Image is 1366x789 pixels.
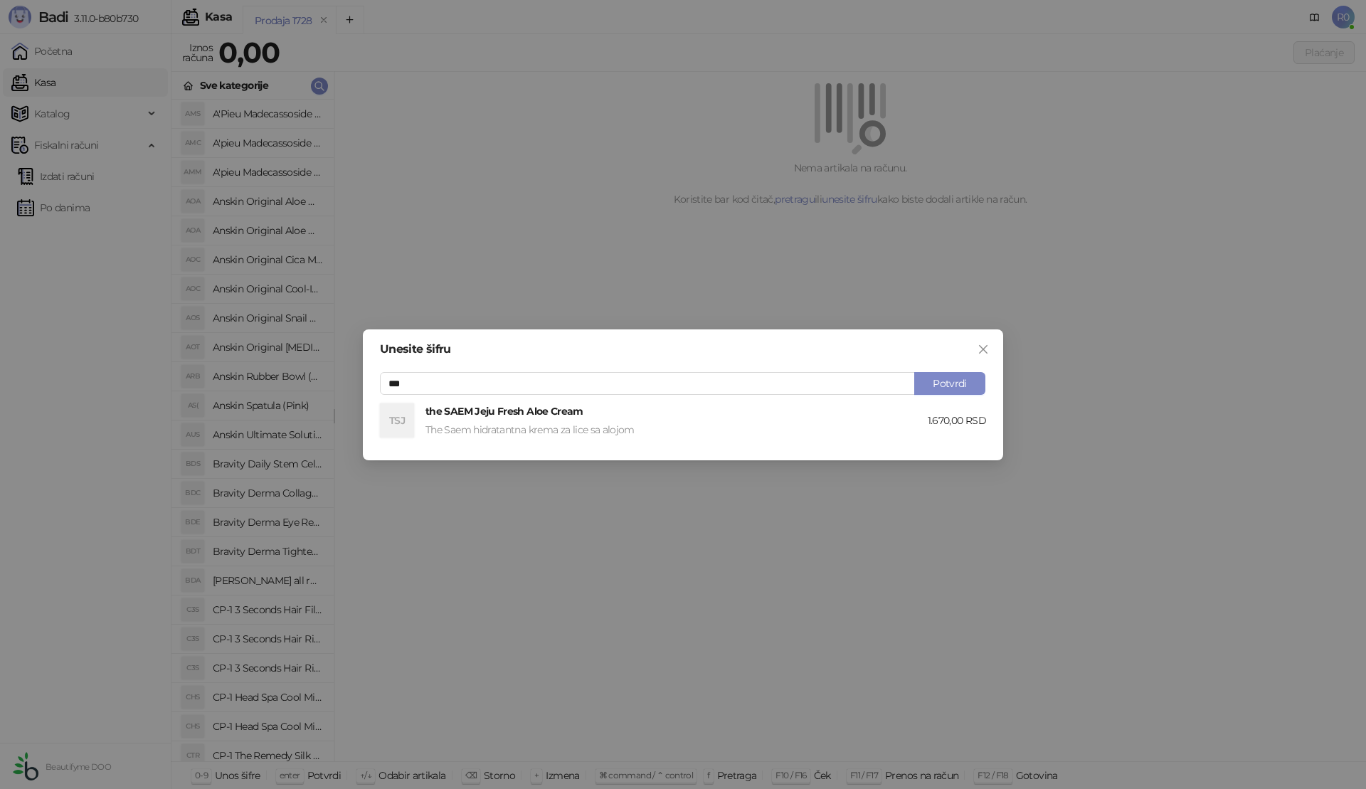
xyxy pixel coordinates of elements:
h4: the SAEM Jeju Fresh Aloe Cream [425,403,928,419]
span: Zatvori [972,344,995,355]
span: close [978,344,989,355]
button: Close [972,338,995,361]
div: TSJ [380,403,414,438]
button: Potvrdi [914,372,985,395]
div: The Saem hidratantna krema za lice sa alojom [425,422,928,438]
div: 1.670,00 RSD [928,413,986,428]
div: Unesite šifru [380,344,986,355]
